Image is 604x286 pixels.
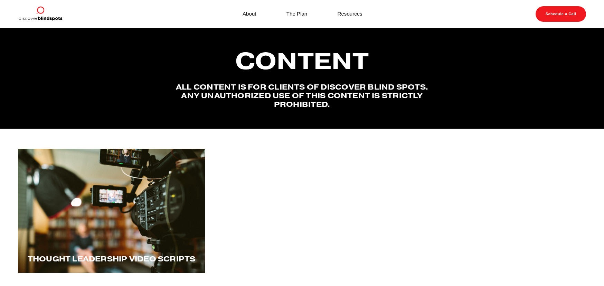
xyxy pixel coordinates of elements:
[286,9,307,19] a: The Plan
[161,83,443,109] h4: All content is for Clients of Discover Blind spots. Any unauthorized use of this content is stric...
[338,9,362,19] a: Resources
[463,254,522,264] span: Voice Overs
[18,6,62,22] img: Discover Blind Spots
[536,6,586,22] a: Schedule a Call
[262,254,342,264] span: One word blogs
[243,9,256,19] a: About
[28,254,196,264] span: Thought LEadership Video Scripts
[161,48,443,74] h2: Content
